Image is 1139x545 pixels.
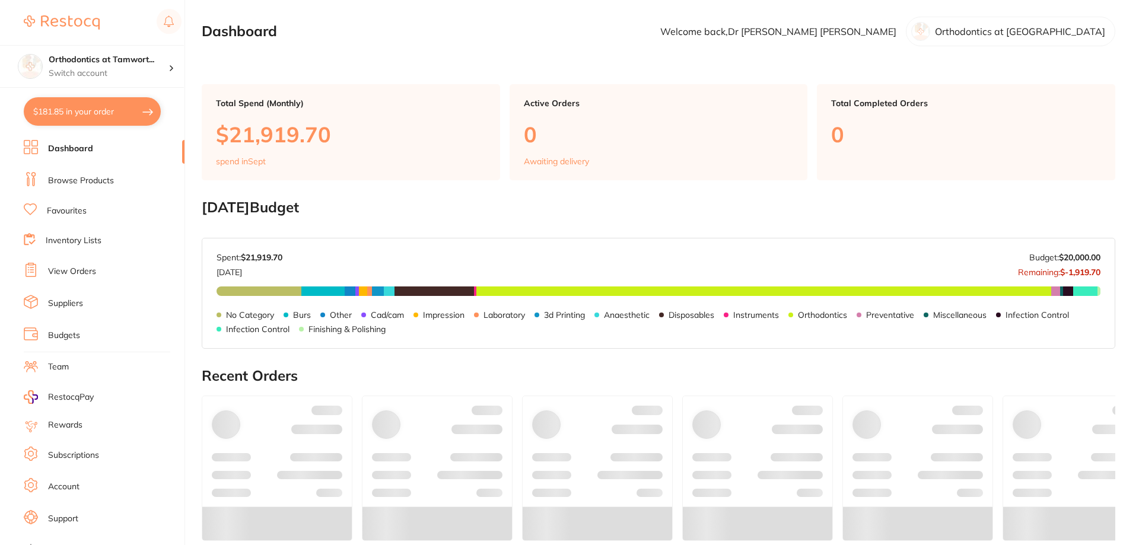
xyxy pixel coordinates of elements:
[24,390,38,404] img: RestocqPay
[24,9,100,36] a: Restocq Logo
[604,310,650,320] p: Anaesthetic
[669,310,714,320] p: Disposables
[241,252,282,263] strong: $21,919.70
[423,310,464,320] p: Impression
[510,84,808,180] a: Active Orders0Awaiting delivery
[48,361,69,373] a: Team
[544,310,585,320] p: 3d Printing
[1059,252,1100,263] strong: $20,000.00
[226,324,289,334] p: Infection Control
[48,513,78,525] a: Support
[216,157,266,166] p: spend in Sept
[48,450,99,461] a: Subscriptions
[733,310,779,320] p: Instruments
[524,157,589,166] p: Awaiting delivery
[660,26,896,37] p: Welcome back, Dr [PERSON_NAME] [PERSON_NAME]
[831,122,1101,146] p: 0
[1018,263,1100,277] p: Remaining:
[48,175,114,187] a: Browse Products
[49,54,168,66] h4: Orthodontics at Tamworth
[202,199,1115,216] h2: [DATE] Budget
[49,68,168,79] p: Switch account
[24,15,100,30] img: Restocq Logo
[933,310,987,320] p: Miscellaneous
[293,310,311,320] p: Burs
[216,122,486,146] p: $21,919.70
[202,368,1115,384] h2: Recent Orders
[48,419,82,431] a: Rewards
[18,55,42,78] img: Orthodontics at Tamworth
[483,310,525,320] p: Laboratory
[524,122,794,146] p: 0
[48,143,93,155] a: Dashboard
[935,26,1105,37] p: Orthodontics at [GEOGRAPHIC_DATA]
[866,310,914,320] p: Preventative
[226,310,274,320] p: No Category
[308,324,386,334] p: Finishing & Polishing
[48,298,83,310] a: Suppliers
[831,98,1101,108] p: Total Completed Orders
[216,98,486,108] p: Total Spend (Monthly)
[24,390,94,404] a: RestocqPay
[47,205,87,217] a: Favourites
[202,84,500,180] a: Total Spend (Monthly)$21,919.70spend inSept
[24,97,161,126] button: $181.85 in your order
[48,391,94,403] span: RestocqPay
[202,23,277,40] h2: Dashboard
[217,253,282,262] p: Spent:
[46,235,101,247] a: Inventory Lists
[371,310,404,320] p: Cad/cam
[1006,310,1069,320] p: Infection Control
[817,84,1115,180] a: Total Completed Orders0
[330,310,352,320] p: Other
[1060,267,1100,278] strong: $-1,919.70
[48,266,96,278] a: View Orders
[48,481,79,493] a: Account
[217,263,282,277] p: [DATE]
[524,98,794,108] p: Active Orders
[798,310,847,320] p: Orthodontics
[48,330,80,342] a: Budgets
[1029,253,1100,262] p: Budget:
